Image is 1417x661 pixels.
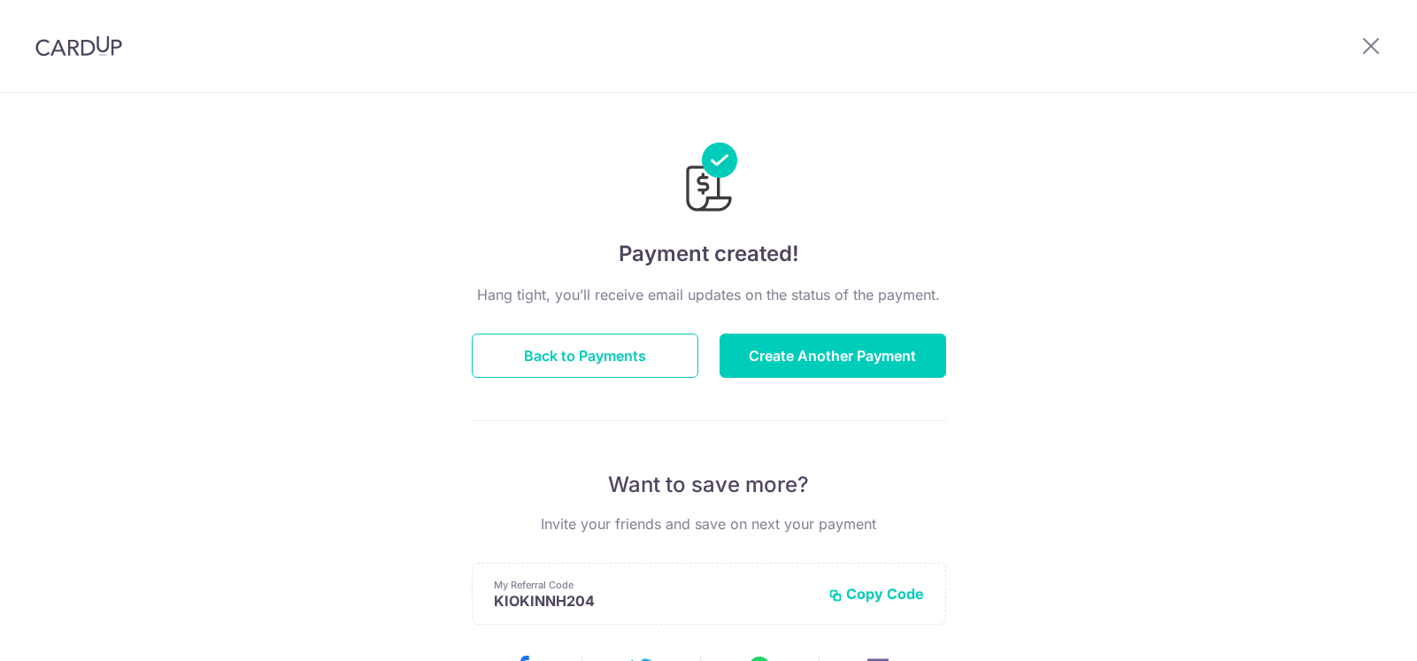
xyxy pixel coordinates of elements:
[472,471,946,499] p: Want to save more?
[494,578,814,592] p: My Referral Code
[35,35,122,57] img: CardUp
[720,334,946,378] button: Create Another Payment
[472,513,946,534] p: Invite your friends and save on next your payment
[681,142,737,217] img: Payments
[472,238,946,270] h4: Payment created!
[472,284,946,305] p: Hang tight, you’ll receive email updates on the status of the payment.
[828,585,924,603] button: Copy Code
[494,592,814,610] p: KIOKINNH204
[472,334,698,378] button: Back to Payments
